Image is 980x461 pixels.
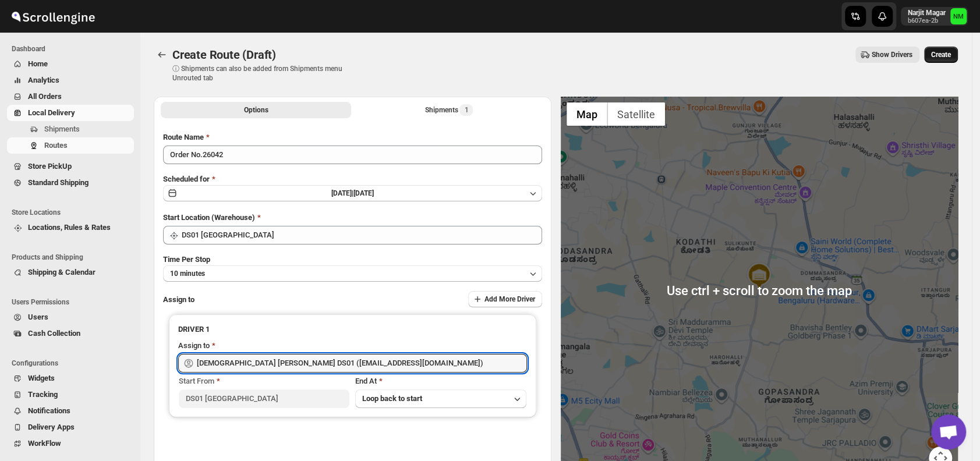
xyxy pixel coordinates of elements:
img: ScrollEngine [9,2,97,31]
span: Store PickUp [28,162,72,171]
span: Shipments [44,125,80,133]
h3: DRIVER 1 [178,324,527,335]
span: Time Per Stop [163,255,210,264]
span: Route Name [163,133,204,141]
span: Tracking [28,390,58,399]
span: Routes [44,141,68,150]
button: Routes [154,47,170,63]
span: Widgets [28,374,55,382]
text: NM [953,13,964,20]
div: End At [355,375,526,387]
span: [DATE] | [331,189,353,197]
span: Create Route (Draft) [172,48,276,62]
button: Analytics [7,72,134,88]
span: [DATE] [353,189,374,197]
span: Store Locations [12,208,134,217]
button: Delivery Apps [7,419,134,435]
span: Local Delivery [28,108,75,117]
button: Add More Driver [468,291,542,307]
span: Start Location (Warehouse) [163,213,255,222]
span: Loop back to start [362,394,422,403]
span: Narjit Magar [950,8,967,24]
button: All Route Options [161,102,351,118]
span: Delivery Apps [28,423,75,431]
button: Locations, Rules & Rates [7,219,134,236]
button: All Orders [7,88,134,105]
p: ⓘ Shipments can also be added from Shipments menu Unrouted tab [172,64,356,83]
span: 1 [464,105,468,115]
span: WorkFlow [28,439,61,448]
span: Assign to [163,295,194,304]
button: WorkFlow [7,435,134,452]
input: Eg: Bengaluru Route [163,146,542,164]
span: Users [28,313,48,321]
span: Dashboard [12,44,134,54]
button: Loop back to start [355,389,526,408]
span: Options [244,105,268,115]
button: Home [7,56,134,72]
span: 10 minutes [170,269,205,278]
button: [DATE]|[DATE] [163,185,542,201]
a: Open chat [931,414,966,449]
span: Users Permissions [12,297,134,307]
button: Show Drivers [855,47,919,63]
button: Tracking [7,386,134,403]
span: Locations, Rules & Rates [28,223,111,232]
button: Widgets [7,370,134,386]
span: Shipping & Calendar [28,268,95,276]
button: Users [7,309,134,325]
button: Cash Collection [7,325,134,342]
button: User menu [901,7,968,26]
button: Show street map [567,102,607,126]
button: Show satellite imagery [607,102,665,126]
button: Routes [7,137,134,154]
span: Products and Shipping [12,253,134,262]
span: Notifications [28,406,70,415]
button: Selected Shipments [353,102,544,118]
button: Shipping & Calendar [7,264,134,281]
span: Show Drivers [872,50,912,59]
span: All Orders [28,92,62,101]
button: Create [924,47,958,63]
span: Add More Driver [484,295,535,304]
button: Notifications [7,403,134,419]
button: Shipments [7,121,134,137]
span: Standard Shipping [28,178,89,187]
button: 10 minutes [163,265,542,282]
input: Search assignee [197,354,527,373]
span: Start From [179,377,214,385]
span: Configurations [12,359,134,368]
span: Scheduled for [163,175,210,183]
p: b607ea-2b [908,17,946,24]
div: Shipments [424,104,473,116]
span: Cash Collection [28,329,80,338]
span: Create [931,50,951,59]
span: Home [28,59,48,68]
span: Analytics [28,76,59,84]
div: Assign to [178,340,210,352]
input: Search location [182,226,542,244]
p: Narjit Magar [908,8,946,17]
